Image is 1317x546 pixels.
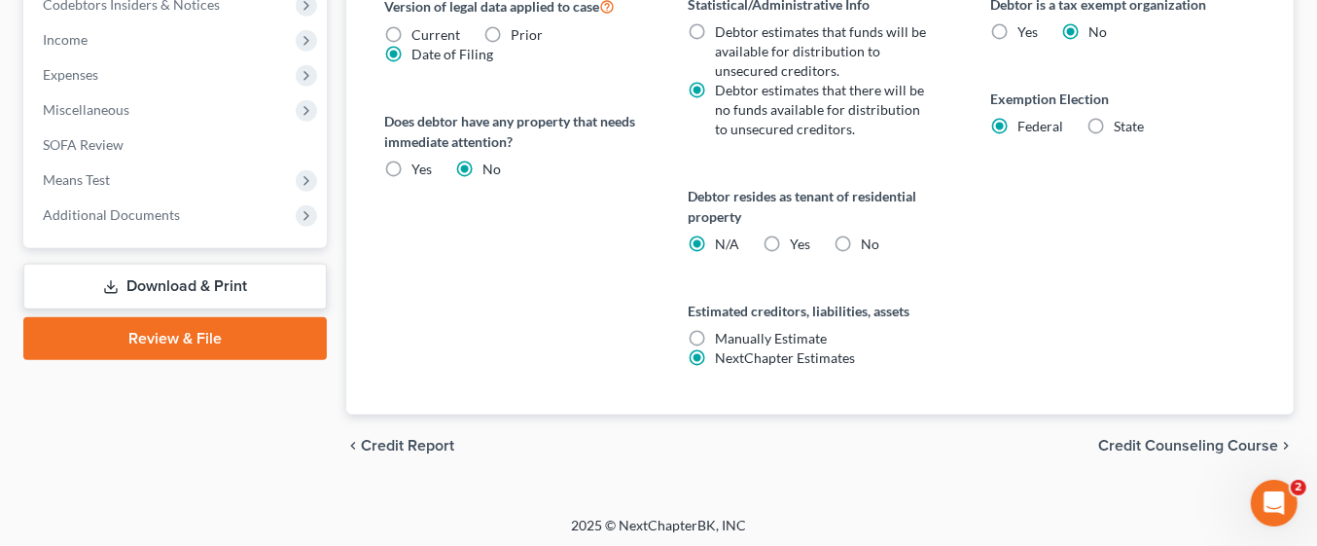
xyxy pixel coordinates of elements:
[715,23,926,79] span: Debtor estimates that funds will be available for distribution to unsecured creditors.
[23,317,327,360] a: Review & File
[1251,480,1298,527] iframe: Intercom live chat
[43,101,129,118] span: Miscellaneous
[990,89,1254,109] label: Exemption Election
[412,46,494,62] span: Date of Filing
[1017,118,1063,134] span: Federal
[1098,438,1278,454] span: Credit Counseling Course
[483,161,502,177] span: No
[1098,438,1294,454] button: Credit Counseling Course chevron_right
[1291,480,1306,495] span: 2
[43,171,110,188] span: Means Test
[790,236,810,252] span: Yes
[43,66,98,83] span: Expenses
[512,26,544,43] span: Prior
[715,330,827,346] span: Manually Estimate
[715,349,855,366] span: NextChapter Estimates
[43,206,180,223] span: Additional Documents
[362,438,455,454] span: Credit Report
[346,438,362,454] i: chevron_left
[1017,23,1038,40] span: Yes
[43,31,88,48] span: Income
[715,82,924,137] span: Debtor estimates that there will be no funds available for distribution to unsecured creditors.
[1278,438,1294,454] i: chevron_right
[1114,118,1144,134] span: State
[861,236,879,252] span: No
[688,186,951,227] label: Debtor resides as tenant of residential property
[27,127,327,163] a: SOFA Review
[43,136,124,153] span: SOFA Review
[385,111,649,152] label: Does debtor have any property that needs immediate attention?
[715,236,739,252] span: N/A
[412,26,461,43] span: Current
[1088,23,1107,40] span: No
[346,438,455,454] button: chevron_left Credit Report
[412,161,433,177] span: Yes
[23,264,327,309] a: Download & Print
[688,301,951,321] label: Estimated creditors, liabilities, assets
